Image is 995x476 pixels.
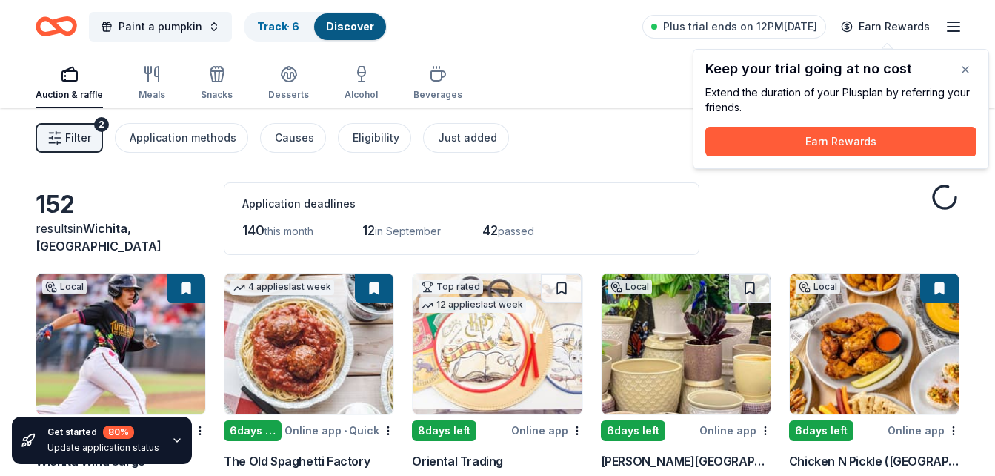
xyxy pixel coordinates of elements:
div: Online app Quick [284,421,394,440]
div: 6 days left [601,420,665,441]
div: Chicken N Pickle ([GEOGRAPHIC_DATA]) [789,452,959,470]
div: 152 [36,190,206,219]
button: Desserts [268,59,309,108]
div: Update application status [47,442,159,454]
div: [PERSON_NAME][GEOGRAPHIC_DATA] [601,452,771,470]
div: The Old Spaghetti Factory [224,452,370,470]
div: Extend the duration of your Plus plan by referring your friends. [705,85,976,115]
div: Meals [139,89,165,101]
img: Image for Chicken N Pickle (Wichita) [790,274,959,414]
div: Get started [47,426,159,439]
button: Eligibility [338,123,411,153]
div: Local [42,280,87,294]
div: 8 days left [412,420,476,441]
span: Paint a pumpkin [119,18,202,36]
img: Image for Wichita Wind Surge [36,274,205,414]
button: Beverages [413,59,462,108]
button: Application methods [115,123,248,153]
div: Online app [888,421,959,440]
span: 42 [482,222,498,238]
div: Eligibility [353,129,399,147]
button: Snacks [201,59,233,108]
button: Track· 6Discover [244,12,387,42]
div: Snacks [201,89,233,101]
button: Paint a pumpkin [89,12,232,42]
div: Beverages [413,89,462,101]
div: Online app [511,421,583,440]
span: 140 [242,222,264,238]
div: Keep your trial going at no cost [705,62,976,76]
div: 4 applies last week [230,280,334,295]
div: Local [796,280,840,294]
div: 6 days left [789,420,853,441]
span: in [36,221,162,254]
div: 80 % [103,426,134,439]
span: Filter [65,129,91,147]
img: Image for The Old Spaghetti Factory [224,274,393,414]
div: Top rated [419,280,483,294]
div: Online app [699,421,771,440]
div: 2 [94,117,109,132]
a: Discover [326,20,374,33]
button: Just added [423,123,509,153]
button: Earn Rewards [705,127,976,156]
a: Earn Rewards [832,13,939,40]
span: passed [498,225,534,237]
button: Causes [260,123,326,153]
img: Image for Johnson's Garden Center [602,274,771,414]
span: • [344,425,347,437]
div: Just added [438,129,497,147]
div: Oriental Trading [412,452,503,470]
div: Application deadlines [242,195,681,213]
a: Track· 6 [257,20,299,33]
span: Wichita, [GEOGRAPHIC_DATA] [36,221,162,254]
div: Desserts [268,89,309,101]
button: Alcohol [345,59,378,108]
div: results [36,219,206,255]
a: Plus trial ends on 12PM[DATE] [642,15,826,39]
span: in September [375,225,441,237]
button: Filter2 [36,123,103,153]
div: Application methods [130,129,236,147]
span: 12 [362,222,375,238]
div: Causes [275,129,314,147]
div: Local [608,280,652,294]
div: 12 applies last week [419,297,526,313]
span: this month [264,225,313,237]
div: Alcohol [345,89,378,101]
button: Auction & raffle [36,59,103,108]
button: Meals [139,59,165,108]
div: Auction & raffle [36,89,103,101]
img: Image for Oriental Trading [413,274,582,414]
a: Home [36,9,77,44]
span: Plus trial ends on 12PM[DATE] [663,18,817,36]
